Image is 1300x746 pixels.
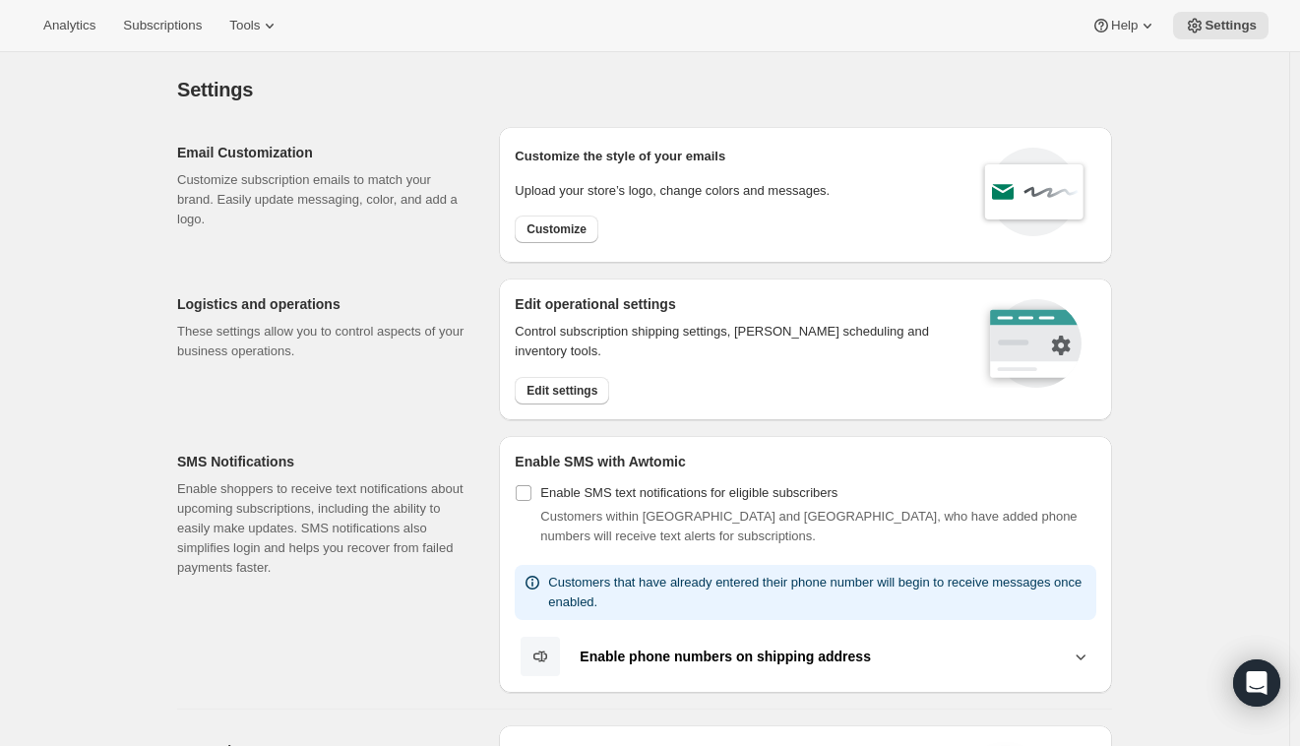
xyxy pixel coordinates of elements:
button: Edit settings [515,377,609,404]
h2: Email Customization [177,143,467,162]
button: Customize [515,216,598,243]
button: Enable phone numbers on shipping address [515,636,1096,677]
span: Analytics [43,18,95,33]
h2: Edit operational settings [515,294,955,314]
p: Control subscription shipping settings, [PERSON_NAME] scheduling and inventory tools. [515,322,955,361]
span: Settings [1205,18,1257,33]
h2: Enable SMS with Awtomic [515,452,1096,471]
h2: SMS Notifications [177,452,467,471]
span: Subscriptions [123,18,202,33]
button: Analytics [31,12,107,39]
p: Customize subscription emails to match your brand. Easily update messaging, color, and add a logo. [177,170,467,229]
span: Settings [177,79,253,100]
h2: Logistics and operations [177,294,467,314]
span: Customize [526,221,587,237]
p: Customers that have already entered their phone number will begin to receive messages once enabled. [548,573,1088,612]
span: Tools [229,18,260,33]
span: Edit settings [526,383,597,399]
span: Help [1111,18,1138,33]
span: Enable SMS text notifications for eligible subscribers [540,485,837,500]
p: Customize the style of your emails [515,147,725,166]
button: Settings [1173,12,1269,39]
b: Enable phone numbers on shipping address [580,649,871,664]
p: These settings allow you to control aspects of your business operations. [177,322,467,361]
button: Help [1080,12,1169,39]
span: Customers within [GEOGRAPHIC_DATA] and [GEOGRAPHIC_DATA], who have added phone numbers will recei... [540,509,1077,543]
p: Enable shoppers to receive text notifications about upcoming subscriptions, including the ability... [177,479,467,578]
button: Subscriptions [111,12,214,39]
button: Tools [217,12,291,39]
div: Open Intercom Messenger [1233,659,1280,707]
p: Upload your store’s logo, change colors and messages. [515,181,830,201]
